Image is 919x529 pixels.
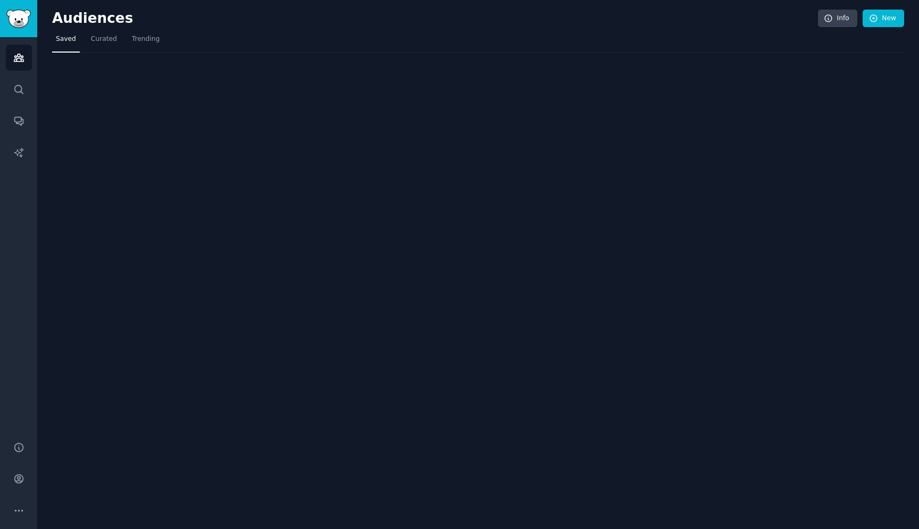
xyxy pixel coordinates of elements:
h2: Audiences [52,10,818,27]
img: GummySearch logo [6,10,31,28]
a: New [863,10,904,28]
a: Trending [128,31,163,53]
span: Curated [91,35,117,44]
span: Trending [132,35,160,44]
a: Curated [87,31,121,53]
a: Info [818,10,857,28]
a: Saved [52,31,80,53]
span: Saved [56,35,76,44]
